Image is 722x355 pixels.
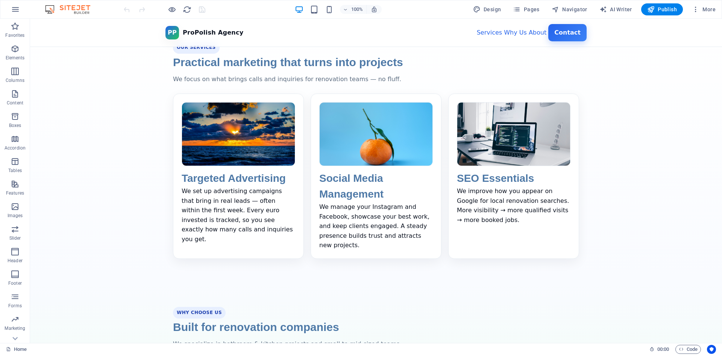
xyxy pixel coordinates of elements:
button: 100% [340,5,367,14]
button: Code [675,345,701,354]
p: Footer [8,280,22,286]
span: 00 00 [657,345,669,354]
span: Design [473,6,501,13]
button: Click here to leave preview mode and continue editing [167,5,176,14]
span: ProPolish Agency [153,9,214,19]
span: Our Services [143,23,190,35]
img: Editor Logo [43,5,100,14]
h3: Targeted Advertising [152,152,265,168]
img: Advertising dashboard [152,84,265,147]
span: Why Choose Us [143,288,196,300]
span: Navigator [552,6,587,13]
p: Images [8,213,23,219]
p: Favorites [5,32,24,38]
button: Usercentrics [707,345,716,354]
i: Reload page [183,5,191,14]
button: AI Writer [596,3,635,15]
p: We set up advertising campaigns that bring in real leads — often within the first week. Every eur... [152,168,265,225]
h3: Social Media Management [289,152,403,183]
button: Design [470,3,504,15]
p: Boxes [9,122,21,128]
button: More [689,3,719,15]
a: About [499,10,516,17]
span: PP [138,9,147,19]
button: Navigator [549,3,590,15]
img: Social media on phone [290,84,402,147]
a: Services [447,10,472,17]
p: Slider [9,235,21,241]
p: We improve how you appear on Google for local renovation searches. More visibility → more qualifi... [427,168,540,206]
img: Search engine results [427,84,540,147]
h6: Session time [649,345,669,354]
a: Why Us [474,10,497,17]
p: Columns [6,77,24,83]
span: More [692,6,716,13]
a: Click to cancel selection. Double-click to open Pages [6,345,27,354]
p: We manage your Instagram and Facebook, showcase your best work, and keep clients engaged. A stead... [289,183,403,231]
p: Content [7,100,23,106]
p: Accordion [5,145,26,151]
span: : [663,346,664,352]
h2: Practical marketing that turns into projects [143,35,549,52]
p: Forms [8,303,22,309]
div: Design (Ctrl+Alt+Y) [470,3,504,15]
h2: Built for renovation companies [143,300,549,317]
p: Tables [8,168,22,174]
p: Header [8,258,23,264]
i: On resize automatically adjust zoom level to fit chosen device. [371,6,378,13]
h3: SEO Essentials [427,152,540,168]
p: We specialize in bathroom & kitchen projects and small to mid‑sized teams. [143,320,549,330]
p: Elements [6,55,25,61]
p: We focus on what brings calls and inquiries for renovation teams — no fluff. [143,56,549,65]
span: Code [679,345,698,354]
nav: Primary navigation [447,5,557,23]
a: Contact [518,5,557,23]
span: AI Writer [599,6,632,13]
h6: 100% [351,5,363,14]
button: reload [182,5,191,14]
button: Publish [641,3,683,15]
span: Publish [647,6,677,13]
span: Pages [513,6,539,13]
p: Marketing [5,325,25,331]
button: Pages [510,3,542,15]
p: Features [6,190,24,196]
